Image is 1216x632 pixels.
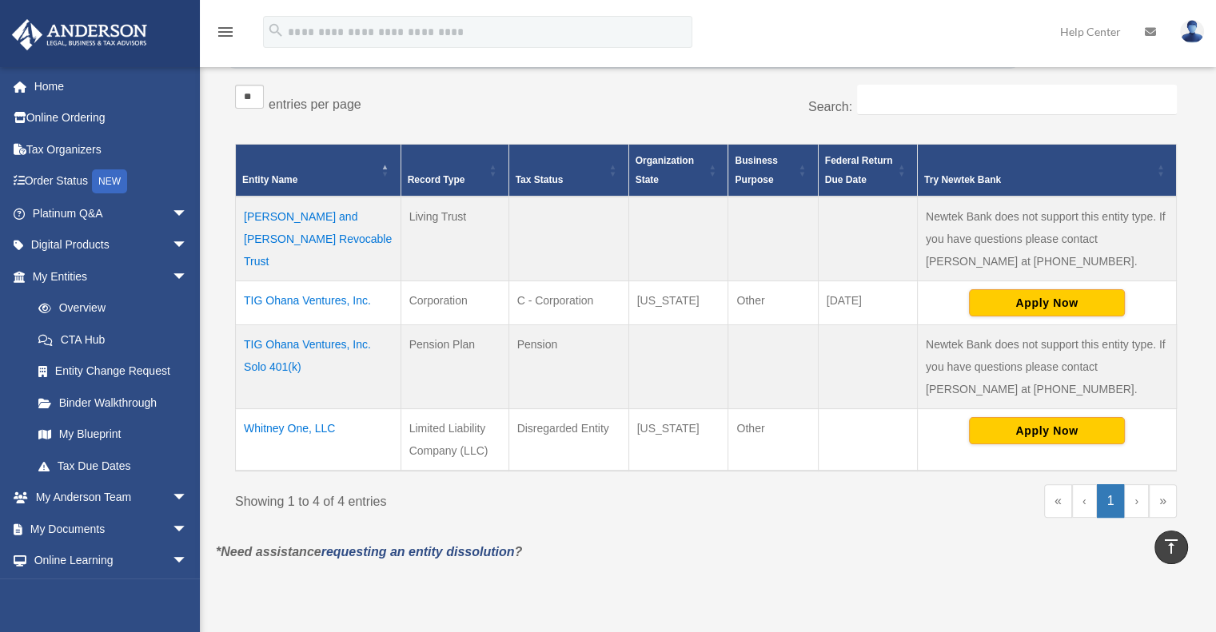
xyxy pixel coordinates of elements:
[628,408,728,471] td: [US_STATE]
[969,417,1125,444] button: Apply Now
[236,197,401,281] td: [PERSON_NAME] and [PERSON_NAME] Revocable Trust
[11,260,204,292] a: My Entitiesarrow_drop_down
[818,144,917,197] th: Federal Return Due Date: Activate to sort
[11,165,212,198] a: Order StatusNEW
[401,408,508,471] td: Limited Liability Company (LLC)
[917,144,1176,197] th: Try Newtek Bank : Activate to sort
[236,408,401,471] td: Whitney One, LLC
[236,280,401,324] td: TIG Ohana Ventures, Inc.
[11,229,212,261] a: Digital Productsarrow_drop_down
[728,144,818,197] th: Business Purpose: Activate to sort
[401,324,508,408] td: Pension Plan
[11,576,212,608] a: Billingarrow_drop_down
[917,197,1176,281] td: Newtek Bank does not support this entity type. If you have questions please contact [PERSON_NAME]...
[22,356,204,388] a: Entity Change Request
[818,280,917,324] td: [DATE]
[22,387,204,419] a: Binder Walkthrough
[1154,531,1188,564] a: vertical_align_top
[1162,537,1181,556] i: vertical_align_top
[11,513,212,545] a: My Documentsarrow_drop_down
[22,292,196,324] a: Overview
[172,545,204,578] span: arrow_drop_down
[401,197,508,281] td: Living Trust
[22,419,204,451] a: My Blueprint
[628,144,728,197] th: Organization State: Activate to sort
[1180,20,1204,43] img: User Pic
[242,174,297,185] span: Entity Name
[22,450,204,482] a: Tax Due Dates
[172,576,204,609] span: arrow_drop_down
[267,22,285,39] i: search
[269,97,361,111] label: entries per page
[172,229,204,262] span: arrow_drop_down
[628,280,728,324] td: [US_STATE]
[735,155,777,185] span: Business Purpose
[508,144,628,197] th: Tax Status: Activate to sort
[172,513,204,546] span: arrow_drop_down
[924,170,1152,189] div: Try Newtek Bank
[516,174,564,185] span: Tax Status
[11,133,212,165] a: Tax Organizers
[728,408,818,471] td: Other
[216,28,235,42] a: menu
[1149,484,1177,518] a: Last
[825,155,893,185] span: Federal Return Due Date
[408,174,465,185] span: Record Type
[917,324,1176,408] td: Newtek Bank does not support this entity type. If you have questions please contact [PERSON_NAME]...
[1097,484,1125,518] a: 1
[728,280,818,324] td: Other
[11,482,212,514] a: My Anderson Teamarrow_drop_down
[22,324,204,356] a: CTA Hub
[235,484,694,513] div: Showing 1 to 4 of 4 entries
[172,260,204,293] span: arrow_drop_down
[236,144,401,197] th: Entity Name: Activate to invert sorting
[236,324,401,408] td: TIG Ohana Ventures, Inc. Solo 401(k)
[508,324,628,408] td: Pension
[216,545,522,558] em: *Need assistance ?
[969,289,1125,316] button: Apply Now
[11,70,212,102] a: Home
[636,155,694,185] span: Organization State
[7,19,152,50] img: Anderson Advisors Platinum Portal
[508,280,628,324] td: C - Corporation
[11,102,212,134] a: Online Ordering
[1124,484,1149,518] a: Next
[172,482,204,515] span: arrow_drop_down
[401,144,508,197] th: Record Type: Activate to sort
[401,280,508,324] td: Corporation
[92,169,127,193] div: NEW
[172,197,204,230] span: arrow_drop_down
[11,197,212,229] a: Platinum Q&Aarrow_drop_down
[321,545,515,558] a: requesting an entity dissolution
[508,408,628,471] td: Disregarded Entity
[216,22,235,42] i: menu
[1072,484,1097,518] a: Previous
[11,545,212,577] a: Online Learningarrow_drop_down
[1044,484,1072,518] a: First
[808,100,852,113] label: Search:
